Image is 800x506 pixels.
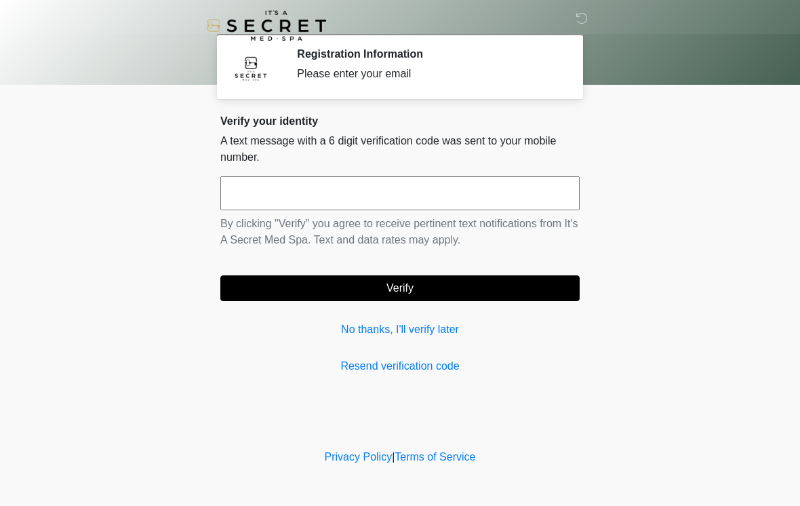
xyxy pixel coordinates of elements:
img: Agent Avatar [231,47,271,88]
a: No thanks, I'll verify later [220,322,580,338]
a: Terms of Service [395,451,475,463]
button: Verify [220,275,580,301]
a: Privacy Policy [325,451,393,463]
a: Resend verification code [220,358,580,374]
h2: Verify your identity [220,115,580,128]
a: | [392,451,395,463]
div: Please enter your email [297,66,559,82]
h2: Registration Information [297,47,559,60]
img: It's A Secret Med Spa Logo [207,10,326,41]
p: A text message with a 6 digit verification code was sent to your mobile number. [220,133,580,166]
p: By clicking "Verify" you agree to receive pertinent text notifications from It's A Secret Med Spa... [220,216,580,248]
